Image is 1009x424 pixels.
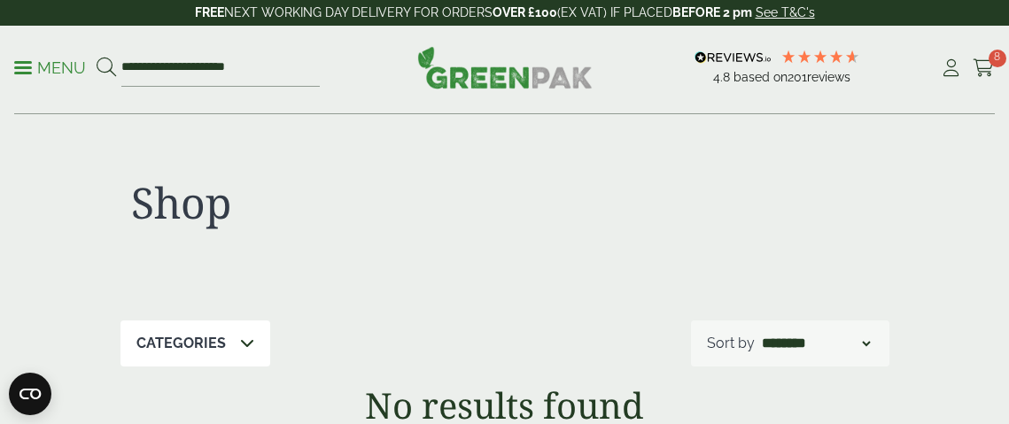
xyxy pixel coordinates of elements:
[973,59,995,77] i: Cart
[14,58,86,79] p: Menu
[940,59,962,77] i: My Account
[195,5,224,19] strong: FREE
[707,333,755,354] p: Sort by
[136,333,226,354] p: Categories
[756,5,815,19] a: See T&C's
[695,51,772,64] img: REVIEWS.io
[713,70,733,84] span: 4.8
[807,70,850,84] span: reviews
[417,46,593,89] img: GreenPak Supplies
[9,373,51,415] button: Open CMP widget
[733,70,788,84] span: Based on
[131,177,494,228] h1: Shop
[493,5,557,19] strong: OVER £100
[788,70,807,84] span: 201
[973,55,995,81] a: 8
[14,58,86,75] a: Menu
[758,333,873,354] select: Shop order
[989,50,1006,67] span: 8
[780,49,860,65] div: 4.79 Stars
[672,5,752,19] strong: BEFORE 2 pm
